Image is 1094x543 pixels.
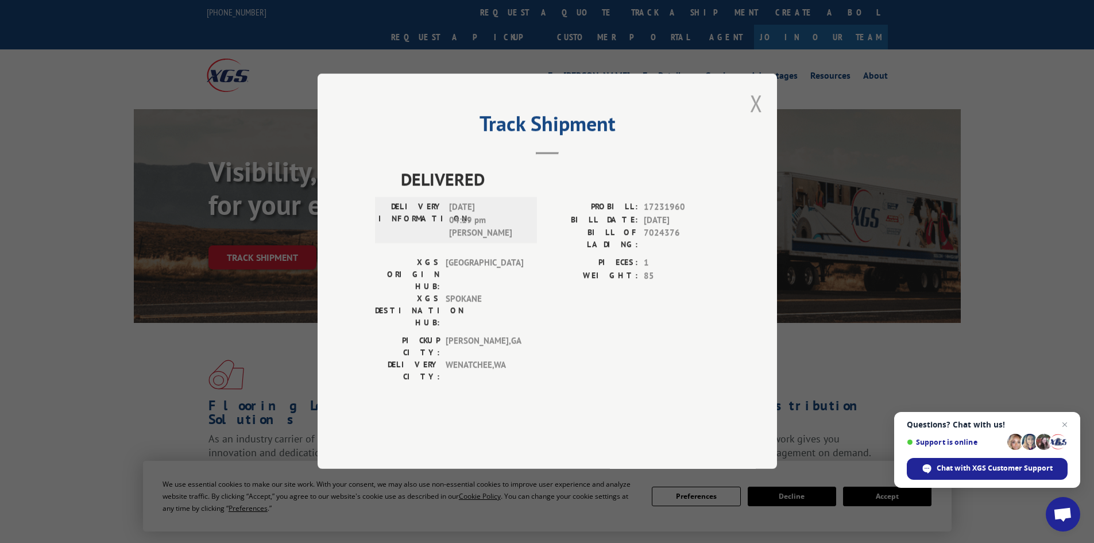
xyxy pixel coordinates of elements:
[375,335,440,359] label: PICKUP CITY:
[644,214,720,227] span: [DATE]
[907,438,1003,446] span: Support is online
[449,201,527,240] span: [DATE] 04:19 pm [PERSON_NAME]
[375,293,440,329] label: XGS DESTINATION HUB:
[907,420,1068,429] span: Questions? Chat with us!
[644,257,720,270] span: 1
[378,201,443,240] label: DELIVERY INFORMATION:
[446,293,523,329] span: SPOKANE
[937,463,1053,473] span: Chat with XGS Customer Support
[1046,497,1080,532] div: Open chat
[644,201,720,214] span: 17231960
[375,359,440,383] label: DELIVERY CITY:
[446,257,523,293] span: [GEOGRAPHIC_DATA]
[1058,418,1072,432] span: Close chat
[547,257,638,270] label: PIECES:
[401,167,720,192] span: DELIVERED
[446,335,523,359] span: [PERSON_NAME] , GA
[375,115,720,137] h2: Track Shipment
[907,458,1068,480] div: Chat with XGS Customer Support
[547,269,638,283] label: WEIGHT:
[375,257,440,293] label: XGS ORIGIN HUB:
[644,269,720,283] span: 85
[547,214,638,227] label: BILL DATE:
[750,88,763,118] button: Close modal
[644,227,720,251] span: 7024376
[446,359,523,383] span: WENATCHEE , WA
[547,201,638,214] label: PROBILL:
[547,227,638,251] label: BILL OF LADING:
